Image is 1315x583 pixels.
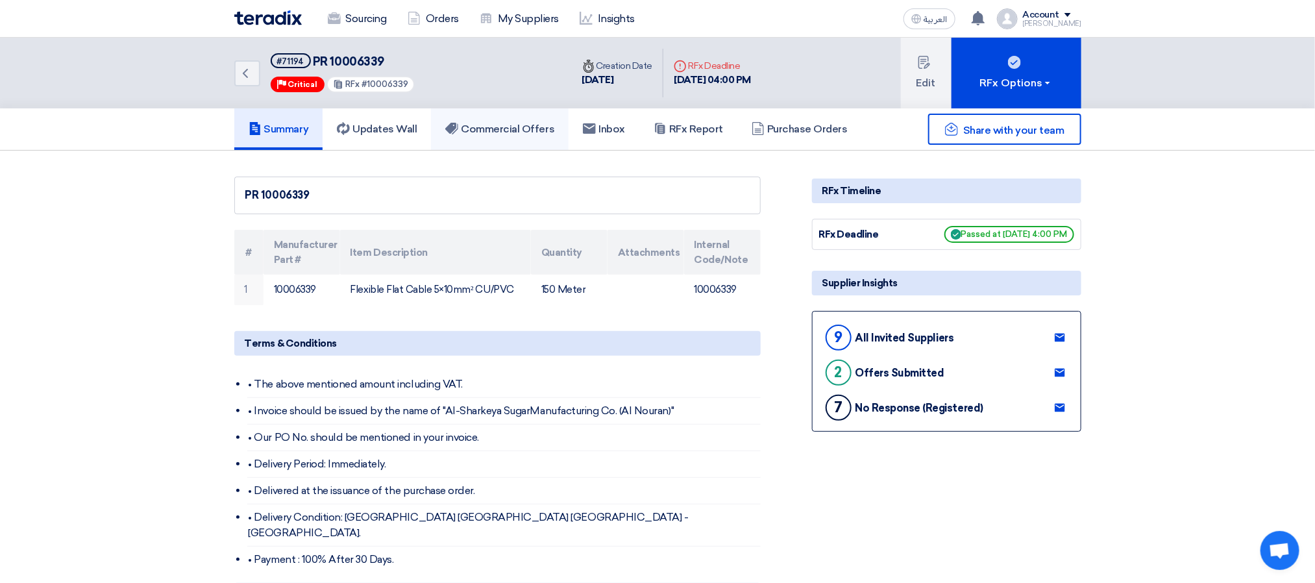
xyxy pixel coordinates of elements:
[247,547,761,573] li: • Payment : 100% After 30 Days.
[952,38,1081,108] button: RFx Options
[855,367,944,379] div: Offers Submitted
[247,504,761,547] li: • Delivery Condition: [GEOGRAPHIC_DATA] [GEOGRAPHIC_DATA] [GEOGRAPHIC_DATA] - [GEOGRAPHIC_DATA].
[531,275,608,305] td: 150 Meter
[345,79,360,89] span: RFx
[582,73,653,88] div: [DATE]
[247,451,761,478] li: • Delivery Period: Immediately.
[271,53,415,69] h5: PR 10006339
[582,59,653,73] div: Creation Date
[674,59,751,73] div: RFx Deadline
[1023,10,1060,21] div: Account
[234,10,302,25] img: Teradix logo
[323,108,431,150] a: Updates Wall
[247,398,761,425] li: • Invoice should be issued by the name of "Al-Sharkeya SugarManufacturing Co. (Al Nouran)"
[469,5,569,33] a: My Suppliers
[431,108,569,150] a: Commercial Offers
[737,108,862,150] a: Purchase Orders
[569,5,645,33] a: Insights
[654,123,723,136] h5: RFx Report
[819,227,916,242] div: RFx Deadline
[963,124,1064,136] span: Share with your team
[903,8,955,29] button: العربية
[234,230,264,275] th: #
[245,188,750,203] div: PR 10006339
[583,123,625,136] h5: Inbox
[397,5,469,33] a: Orders
[812,179,1081,203] div: RFx Timeline
[569,108,639,150] a: Inbox
[826,395,852,421] div: 7
[247,371,761,398] li: • The above mentioned amount including VAT.
[245,336,337,351] span: Terms & Conditions
[979,75,1053,91] div: RFx Options
[337,123,417,136] h5: Updates Wall
[234,275,264,305] td: 1
[362,79,408,89] span: #10006339
[752,123,848,136] h5: Purchase Orders
[317,5,397,33] a: Sourcing
[855,332,954,344] div: All Invited Suppliers
[608,230,684,275] th: Attachments
[249,123,309,136] h5: Summary
[1260,531,1299,570] div: Open chat
[247,478,761,504] li: • Delivered at the issuance of the purchase order.
[674,73,751,88] div: [DATE] 04:00 PM
[313,55,384,69] span: PR 10006339
[826,360,852,386] div: 2
[531,230,608,275] th: Quantity
[340,230,531,275] th: Item Description
[639,108,737,150] a: RFx Report
[997,8,1018,29] img: profile_test.png
[264,275,340,305] td: 10006339
[234,108,323,150] a: Summary
[288,80,318,89] span: Critical
[445,123,554,136] h5: Commercial Offers
[812,271,1081,295] div: Supplier Insights
[924,15,948,24] span: العربية
[855,402,983,414] div: No Response (Registered)
[901,38,952,108] button: Edit
[340,275,531,305] td: Flexible Flat Cable 5×10mm² CU/PVC
[684,230,761,275] th: Internal Code/Note
[684,275,761,305] td: 10006339
[1023,20,1081,27] div: [PERSON_NAME]
[826,325,852,351] div: 9
[277,57,304,66] div: #71194
[247,425,761,451] li: • Our PO No. should be mentioned in your invoice.
[264,230,340,275] th: Manufacturer Part #
[944,226,1074,243] span: Passed at [DATE] 4:00 PM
